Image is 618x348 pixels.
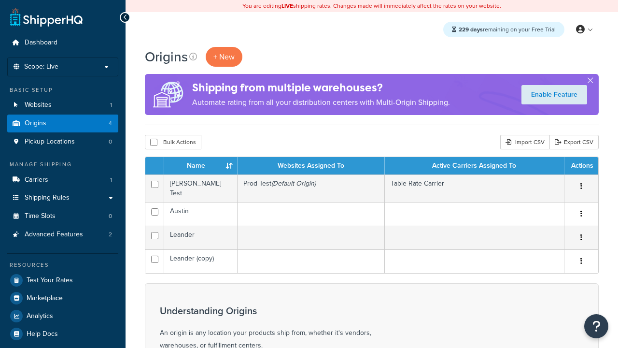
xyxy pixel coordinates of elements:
span: Websites [25,101,52,109]
a: Pickup Locations 0 [7,133,118,151]
li: Pickup Locations [7,133,118,151]
i: (Default Origin) [271,178,316,188]
strong: 229 days [459,25,483,34]
td: [PERSON_NAME] Test [164,174,238,202]
th: Websites Assigned To [238,157,385,174]
td: Leander [164,226,238,249]
span: 1 [110,176,112,184]
img: ad-origins-multi-dfa493678c5a35abed25fd24b4b8a3fa3505936ce257c16c00bdefe2f3200be3.png [145,74,192,115]
a: Websites 1 [7,96,118,114]
span: 4 [109,119,112,128]
h1: Origins [145,47,188,66]
a: Advanced Features 2 [7,226,118,244]
span: 0 [109,138,112,146]
span: Help Docs [27,330,58,338]
li: Advanced Features [7,226,118,244]
div: Manage Shipping [7,160,118,169]
button: Bulk Actions [145,135,201,149]
a: Time Slots 0 [7,207,118,225]
span: Test Your Rates [27,276,73,285]
a: + New [206,47,242,67]
li: Origins [7,115,118,132]
div: Import CSV [500,135,549,149]
span: Time Slots [25,212,56,220]
b: LIVE [281,1,293,10]
a: Shipping Rules [7,189,118,207]
a: Enable Feature [521,85,587,104]
p: Automate rating from all your distribution centers with Multi-Origin Shipping. [192,96,450,109]
th: Active Carriers Assigned To [385,157,564,174]
td: Table Rate Carrier [385,174,564,202]
li: Time Slots [7,207,118,225]
span: 2 [109,231,112,239]
h3: Understanding Origins [160,305,401,316]
span: Marketplace [27,294,63,303]
span: Dashboard [25,39,57,47]
li: Websites [7,96,118,114]
span: 0 [109,212,112,220]
a: Origins 4 [7,115,118,132]
a: ShipperHQ Home [10,7,83,27]
a: Carriers 1 [7,171,118,189]
a: Export CSV [549,135,599,149]
span: Shipping Rules [25,194,70,202]
li: Carriers [7,171,118,189]
span: 1 [110,101,112,109]
a: Analytics [7,307,118,325]
span: Origins [25,119,46,128]
span: + New [213,51,235,62]
span: Analytics [27,312,53,320]
div: remaining on your Free Trial [443,22,564,37]
span: Scope: Live [24,63,58,71]
td: Austin [164,202,238,226]
span: Carriers [25,176,48,184]
div: Basic Setup [7,86,118,94]
th: Name : activate to sort column ascending [164,157,238,174]
h4: Shipping from multiple warehouses? [192,80,450,96]
div: Resources [7,261,118,269]
button: Open Resource Center [584,314,608,338]
td: Prod Test [238,174,385,202]
a: Dashboard [7,34,118,52]
span: Pickup Locations [25,138,75,146]
a: Test Your Rates [7,272,118,289]
a: Marketplace [7,290,118,307]
a: Help Docs [7,325,118,343]
td: Leander (copy) [164,249,238,273]
th: Actions [564,157,598,174]
span: Advanced Features [25,231,83,239]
